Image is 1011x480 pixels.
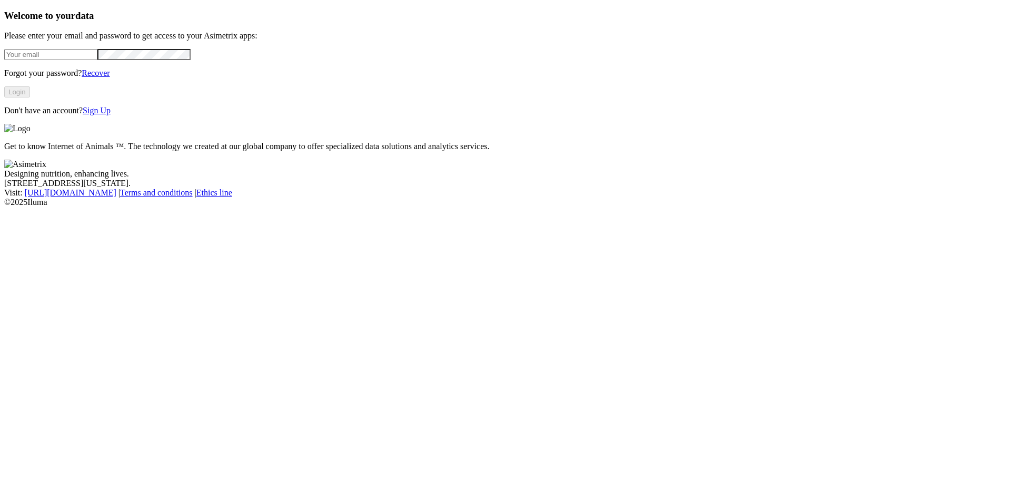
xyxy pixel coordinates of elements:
[4,49,97,60] input: Your email
[4,169,1007,179] div: Designing nutrition, enhancing lives.
[196,188,232,197] a: Ethics line
[4,86,30,97] button: Login
[4,10,1007,22] h3: Welcome to your
[4,106,1007,115] p: Don't have an account?
[4,198,1007,207] div: © 2025 Iluma
[4,188,1007,198] div: Visit : | |
[75,10,94,21] span: data
[4,124,31,133] img: Logo
[25,188,116,197] a: [URL][DOMAIN_NAME]
[4,179,1007,188] div: [STREET_ADDRESS][US_STATE].
[4,68,1007,78] p: Forgot your password?
[4,142,1007,151] p: Get to know Internet of Animals ™. The technology we created at our global company to offer speci...
[83,106,111,115] a: Sign Up
[120,188,193,197] a: Terms and conditions
[4,160,46,169] img: Asimetrix
[4,31,1007,41] p: Please enter your email and password to get access to your Asimetrix apps:
[82,68,110,77] a: Recover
